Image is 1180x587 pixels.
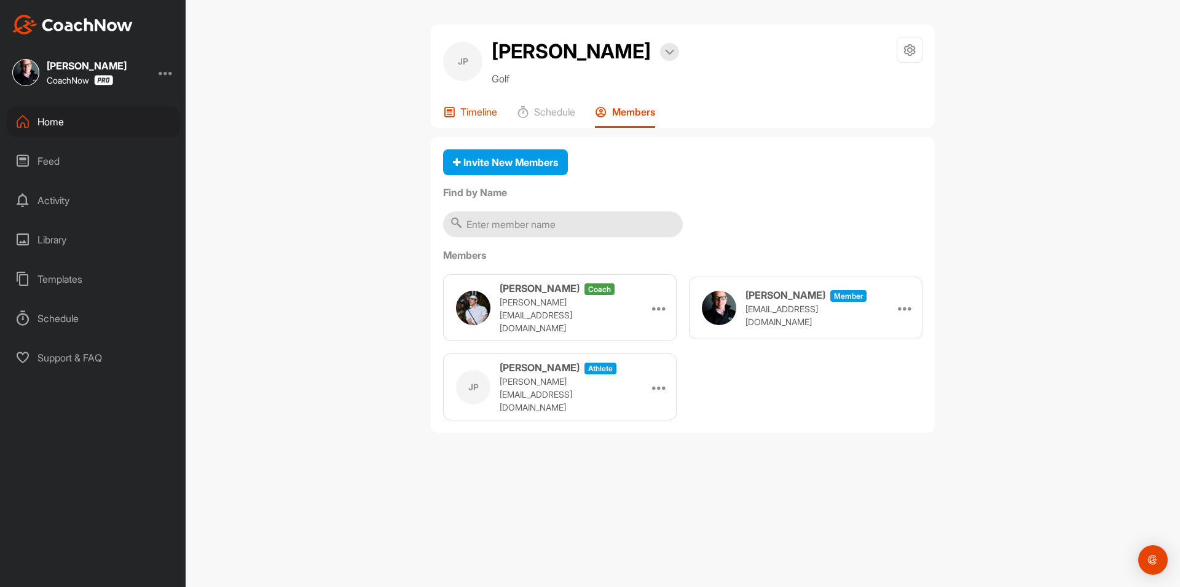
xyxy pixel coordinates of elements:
img: square_d7b6dd5b2d8b6df5777e39d7bdd614c0.jpg [12,59,39,86]
p: [PERSON_NAME][EMAIL_ADDRESS][DOMAIN_NAME] [500,375,623,414]
img: CoachNow [12,15,133,34]
label: Find by Name [443,185,922,200]
h3: [PERSON_NAME] [745,288,825,302]
div: Feed [7,146,180,176]
img: user [702,291,736,325]
div: JP [443,42,482,81]
span: athlete [584,363,616,374]
p: Members [612,106,655,118]
p: [PERSON_NAME][EMAIL_ADDRESS][DOMAIN_NAME] [500,296,623,334]
div: Templates [7,264,180,294]
p: Timeline [460,106,497,118]
span: Invite New Members [453,156,558,168]
h2: [PERSON_NAME] [492,37,651,66]
p: Golf [492,71,679,86]
div: CoachNow [47,75,113,85]
div: Library [7,224,180,255]
p: Schedule [534,106,575,118]
img: CoachNow Pro [94,75,113,85]
input: Enter member name [443,211,683,237]
div: Activity [7,185,180,216]
h3: [PERSON_NAME] [500,360,580,375]
img: user [456,291,490,325]
img: arrow-down [665,49,674,55]
button: Invite New Members [443,149,568,176]
label: Members [443,248,922,262]
div: Schedule [7,303,180,334]
p: [EMAIL_ADDRESS][DOMAIN_NAME] [745,302,868,328]
span: coach [584,283,615,295]
div: Open Intercom Messenger [1138,545,1168,575]
h3: [PERSON_NAME] [500,281,580,296]
div: JP [456,370,490,404]
div: Home [7,106,180,137]
div: [PERSON_NAME] [47,61,127,71]
div: Support & FAQ [7,342,180,373]
span: Member [830,290,867,302]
